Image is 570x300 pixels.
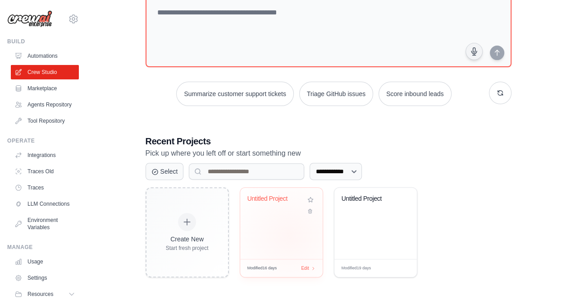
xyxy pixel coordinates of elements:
[306,207,315,216] button: Delete project
[7,137,79,144] div: Operate
[7,10,52,28] img: Logo
[299,82,373,106] button: Triage GitHub issues
[146,135,511,148] h3: Recent Projects
[11,254,79,269] a: Usage
[11,114,79,128] a: Tool Repository
[7,38,79,45] div: Build
[301,265,309,272] span: Edit
[342,195,396,203] div: Untitled Project
[465,43,483,60] button: Click to speak your automation idea
[247,195,302,203] div: Untitled Project
[378,82,451,106] button: Score inbound leads
[146,163,184,180] button: Select
[27,291,53,298] span: Resources
[525,257,570,300] iframe: Chat Widget
[342,265,371,272] span: Modified 19 days
[11,197,79,211] a: LLM Connections
[11,148,79,162] a: Integrations
[11,81,79,96] a: Marketplace
[247,265,277,272] span: Modified 16 days
[166,245,209,252] div: Start fresh project
[306,195,315,205] button: Add to favorites
[7,244,79,251] div: Manage
[11,49,79,63] a: Automations
[11,180,79,195] a: Traces
[11,271,79,285] a: Settings
[176,82,293,106] button: Summarize customer support tickets
[11,164,79,179] a: Traces Old
[11,97,79,112] a: Agents Repository
[11,213,79,235] a: Environment Variables
[11,65,79,79] a: Crew Studio
[166,235,209,244] div: Create New
[489,82,511,104] button: Get new suggestions
[395,265,403,272] span: Edit
[146,148,511,159] p: Pick up where you left off or start something new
